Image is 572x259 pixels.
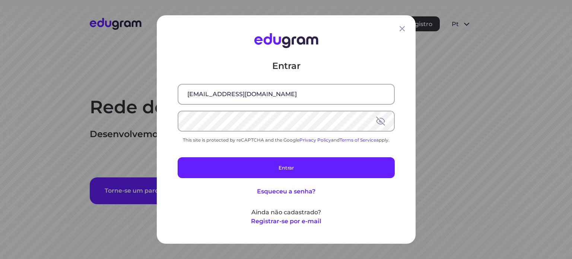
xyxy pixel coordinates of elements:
input: E-mail [178,85,394,104]
a: Terms of Service [340,137,376,143]
button: Esqueceu a senha? [257,187,315,196]
button: Entrar [178,157,395,178]
img: Edugram Logo [254,33,318,48]
a: Privacy Policy [299,137,331,143]
p: Ainda não cadastrado? [178,208,395,217]
button: Registrar-se por e-mail [251,217,321,226]
div: This site is protected by reCAPTCHA and the Google and apply. [178,137,395,143]
p: Entrar [178,60,395,72]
